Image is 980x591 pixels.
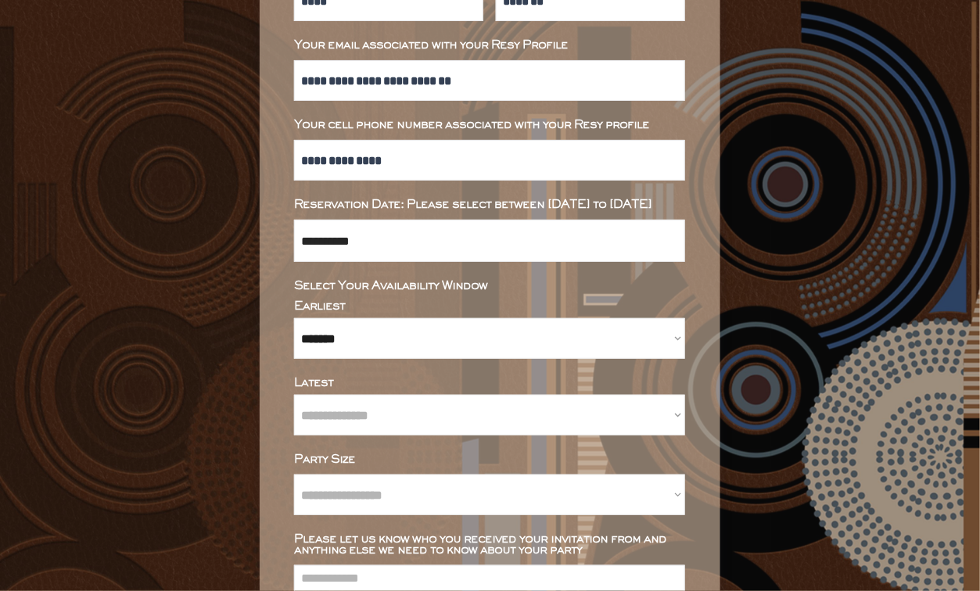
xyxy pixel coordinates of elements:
div: Latest [294,378,685,389]
div: Please let us know who you received your invitation from and anything else we need to know about ... [294,534,685,556]
div: Reservation Date: Please select between [DATE] to [DATE] [294,199,685,210]
div: Select Your Availability Window [294,281,685,292]
div: Your email associated with your Resy Profile [294,40,685,51]
div: Party Size [294,454,685,465]
div: Your cell phone number associated with your Resy profile [294,120,685,131]
div: Earliest [294,301,685,312]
